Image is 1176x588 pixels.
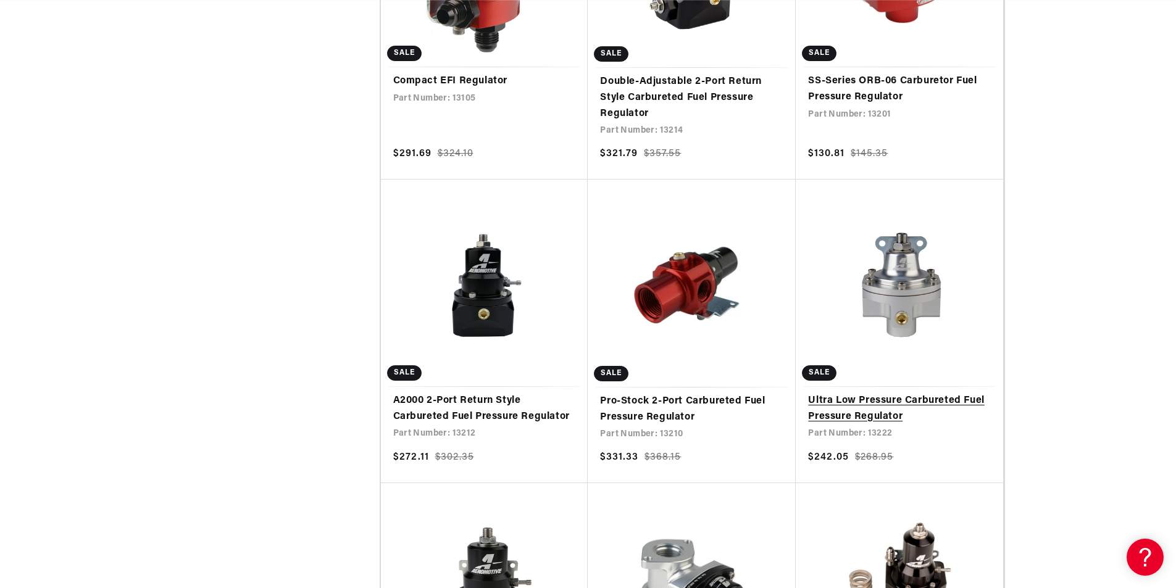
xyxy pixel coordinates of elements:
a: Ultra Low Pressure Carbureted Fuel Pressure Regulator [808,393,991,424]
a: A2000 2-Port Return Style Carbureted Fuel Pressure Regulator [393,393,576,424]
a: SS-Series ORB-06 Carburetor Fuel Pressure Regulator [808,73,991,105]
a: Compact EFI Regulator [393,73,576,89]
a: Double-Adjustable 2-Port Return Style Carbureted Fuel Pressure Regulator [600,74,783,122]
a: Pro-Stock 2-Port Carbureted Fuel Pressure Regulator [600,394,783,425]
